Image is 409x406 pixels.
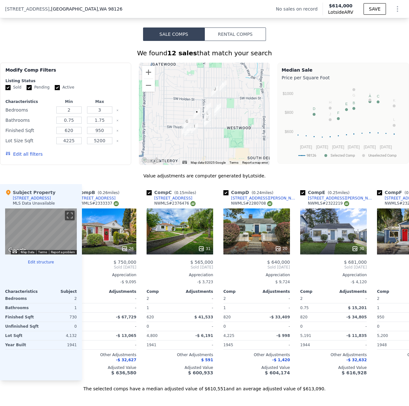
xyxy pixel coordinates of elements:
[272,358,290,362] span: -$ 1,420
[13,201,55,206] div: MLS Data Unavailable
[258,303,290,312] div: -
[242,161,268,164] a: Report a map error
[99,191,108,195] span: 0.26
[190,201,196,206] img: NWMLS Logo
[114,260,136,265] span: $ 750,000
[55,85,74,90] label: Active
[191,161,226,164] span: Map data ©2025 Google
[147,196,192,201] a: [STREET_ADDRESS]
[204,27,266,41] button: Rental Comps
[219,81,226,92] div: 7517 30th Ave SW
[181,303,213,312] div: -
[377,333,388,338] span: 5,200
[5,85,21,90] label: Sold
[282,82,405,162] svg: A chart.
[65,211,75,220] button: Toggle fullscreen view
[344,260,367,265] span: $ 681,000
[308,196,374,201] div: [STREET_ADDRESS][PERSON_NAME]
[193,109,200,120] div: 3538 SW Southern St
[275,280,290,284] span: $ 9,724
[265,370,290,375] span: $ 604,174
[116,129,119,132] button: Clear
[229,161,238,164] a: Terms
[120,280,136,284] span: -$ 9,095
[176,191,184,195] span: 0.15
[147,324,149,329] span: 0
[191,123,198,134] div: 8506 37th Ave SW
[51,250,75,254] a: Report a problem
[183,118,190,129] div: 3739 SW Thistle St
[42,313,77,322] div: 730
[204,110,211,121] div: 8109 34th Ave SW
[121,246,134,252] div: 26
[154,196,192,201] div: [STREET_ADDRESS]
[276,333,290,338] span: -$ 998
[223,365,290,370] div: Adjusted Value
[147,340,179,349] div: 1941
[282,67,405,73] div: Median Sale
[116,315,136,319] span: -$ 67,729
[369,94,371,98] text: A
[346,333,367,338] span: -$ 11,835
[181,322,213,331] div: -
[116,140,119,142] button: Clear
[5,99,52,104] div: Characteristics
[13,196,51,201] div: [STREET_ADDRESS]
[147,352,213,357] div: Other Adjustments
[147,289,180,294] div: Comp
[329,191,338,195] span: 0.25
[223,289,257,294] div: Comp
[285,129,293,134] text: $600
[114,201,119,206] img: NWMLS Logo
[5,303,40,312] div: Bathrooms
[223,315,231,319] span: 820
[351,280,367,284] span: -$ 4,120
[5,67,126,78] div: Modify Comp Filters
[283,91,293,96] text: $1000
[70,272,136,277] div: Appreciation
[70,189,122,196] div: Comp B
[257,289,290,294] div: Adjustments
[258,340,290,349] div: -
[70,196,116,201] a: [STREET_ADDRESS]
[196,333,213,338] span: -$ 6,191
[369,92,370,96] text: I
[269,315,290,319] span: -$ 33,409
[27,85,32,90] input: Pending
[377,303,409,312] div: 1
[198,246,211,252] div: 31
[55,99,83,104] div: Min
[300,145,312,149] text: [DATE]
[77,201,119,206] div: NWMLS # 2333337
[50,6,123,12] span: , [GEOGRAPHIC_DATA]
[253,191,262,195] span: 0.24
[5,331,40,340] div: Lot Sqft
[223,303,255,312] div: 1
[346,315,367,319] span: -$ 34,805
[377,324,380,329] span: 0
[267,260,290,265] span: $ 640,000
[377,94,379,98] text: C
[182,161,187,164] button: Keyboard shortcuts
[300,289,333,294] div: Comp
[5,126,52,135] div: Finished Sqft
[201,358,213,362] span: $ 591
[70,289,103,294] div: Comp
[335,322,367,331] div: -
[184,126,191,137] div: 3733 SW Tillman St
[380,145,392,149] text: [DATE]
[140,157,162,165] a: Open this area in Google Maps (opens a new window)
[197,280,213,284] span: -$ 3,723
[147,303,179,312] div: 1
[5,322,40,331] div: Unfinished Sqft
[21,250,34,254] button: Map Data
[5,136,52,145] div: Lot Size Sqft
[300,365,367,370] div: Adjusted Value
[345,102,348,106] text: E
[116,119,119,122] button: Clear
[368,153,397,158] text: Unselected Comp
[194,315,213,319] span: $ 41,533
[393,118,395,121] text: L
[103,289,136,294] div: Adjustments
[308,201,349,206] div: NWMLS # 2322219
